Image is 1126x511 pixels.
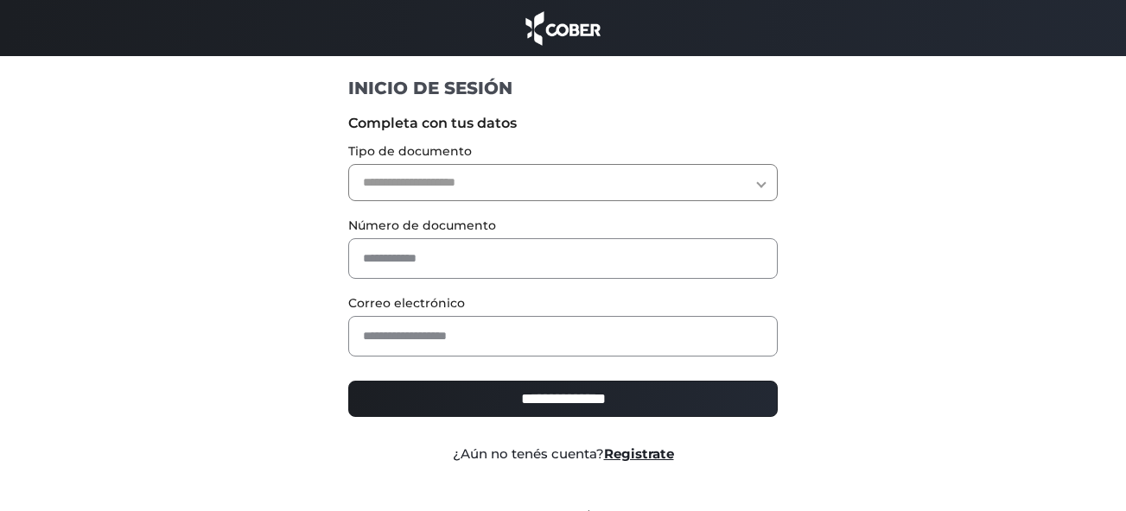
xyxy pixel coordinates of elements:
[604,445,674,462] a: Registrate
[335,445,791,464] div: ¿Aún no tenés cuenta?
[521,9,606,47] img: cober_marca.png
[348,77,778,99] h1: INICIO DE SESIÓN
[348,142,778,161] label: Tipo de documento
[348,113,778,134] label: Completa con tus datos
[348,217,778,235] label: Número de documento
[348,294,778,312] label: Correo electrónico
